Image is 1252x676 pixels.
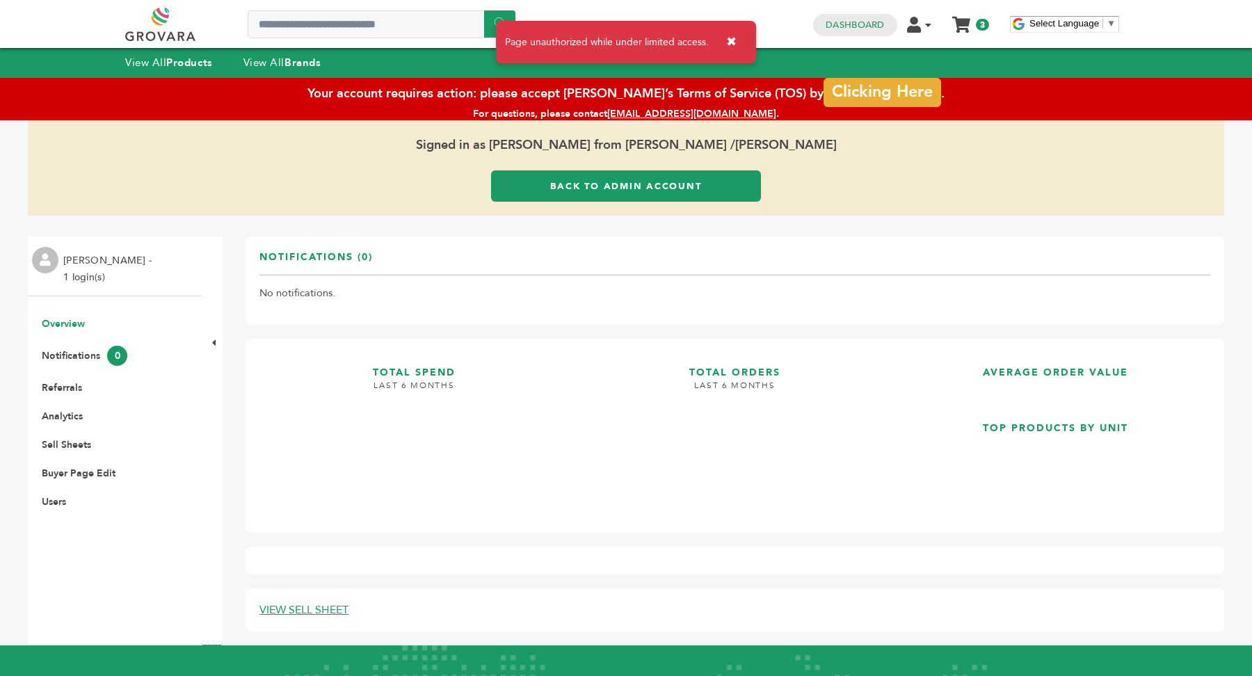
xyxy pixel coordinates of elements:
[42,381,82,394] a: Referrals
[284,56,321,70] strong: Brands
[976,19,989,31] span: 3
[901,353,1210,397] a: AVERAGE ORDER VALUE
[491,170,761,202] a: Back to Admin Account
[248,10,515,38] input: Search a product or brand...
[243,56,321,70] a: View AllBrands
[954,13,970,27] a: My Cart
[42,467,115,480] a: Buyer Page Edit
[1029,18,1099,29] span: Select Language
[125,56,213,70] a: View AllProducts
[32,247,58,273] img: profile.png
[826,19,884,31] a: Dashboard
[63,252,155,286] li: [PERSON_NAME] - 1 login(s)
[505,35,709,49] span: Page unauthorized while under limited access.
[42,349,127,362] a: Notifications0
[259,380,569,402] h4: LAST 6 MONTHS
[580,353,890,380] h3: TOTAL ORDERS
[42,495,66,508] a: Users
[259,250,373,275] h3: Notifications (0)
[107,346,127,366] span: 0
[607,107,776,120] a: [EMAIL_ADDRESS][DOMAIN_NAME]
[901,408,1210,508] a: TOP PRODUCTS BY UNIT
[259,353,569,380] h3: TOTAL SPEND
[824,78,940,107] a: Clicking Here
[1102,18,1103,29] span: ​
[259,353,569,508] a: TOTAL SPEND LAST 6 MONTHS
[901,408,1210,435] h3: TOP PRODUCTS BY UNIT
[42,410,83,423] a: Analytics
[166,56,212,70] strong: Products
[259,602,348,618] a: VIEW SELL SHEET
[580,353,890,508] a: TOTAL ORDERS LAST 6 MONTHS
[42,317,85,330] a: Overview
[259,275,1210,312] td: No notifications.
[1107,18,1116,29] span: ▼
[28,120,1224,170] span: Signed in as [PERSON_NAME] from [PERSON_NAME] /[PERSON_NAME]
[1029,18,1116,29] a: Select Language​
[901,353,1210,380] h3: AVERAGE ORDER VALUE
[716,28,747,56] button: ✖
[42,438,91,451] a: Sell Sheets
[580,380,890,402] h4: LAST 6 MONTHS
